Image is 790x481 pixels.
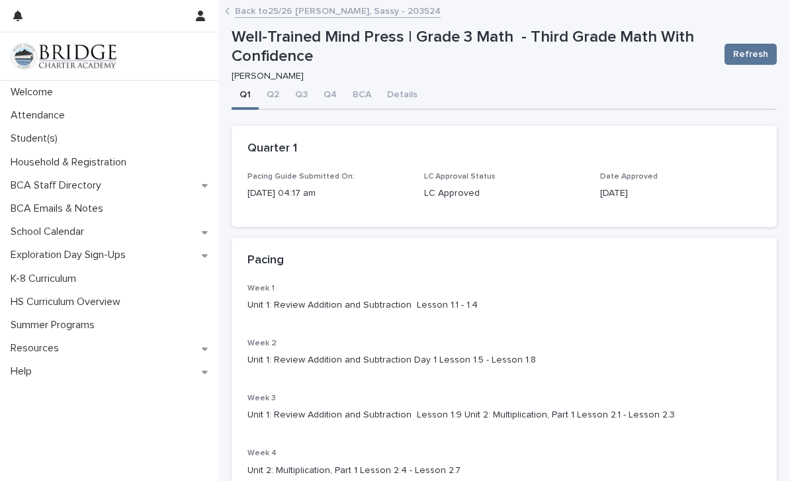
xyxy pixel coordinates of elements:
span: Date Approved [600,173,658,181]
span: Week 4 [247,449,277,457]
p: Help [5,365,42,378]
p: Welcome [5,86,64,99]
h2: Quarter 1 [247,142,297,156]
p: K-8 Curriculum [5,273,87,285]
span: Pacing Guide Submitted On: [247,173,355,181]
p: BCA Emails & Notes [5,202,114,215]
p: Unit 1: Review Addition and Subtraction Day 1 Lesson 1.5 - Lesson 1.8 [247,353,761,367]
p: Summer Programs [5,319,105,331]
button: Q3 [287,82,316,110]
p: Well-Trained Mind Press | Grade 3 Math - Third Grade Math With Confidence [232,28,714,66]
p: Attendance [5,109,75,122]
button: Q4 [316,82,345,110]
button: Q1 [232,82,259,110]
p: [DATE] 04:17 am [247,187,408,200]
p: LC Approved [424,187,585,200]
p: [PERSON_NAME] [232,71,709,82]
span: LC Approval Status [424,173,496,181]
p: Household & Registration [5,156,137,169]
p: Student(s) [5,132,68,145]
span: Week 1 [247,284,275,292]
p: [DATE] [600,187,761,200]
button: Details [379,82,425,110]
span: Week 2 [247,339,277,347]
p: Unit 1: Review Addition and Subtraction Lesson 1.9 Unit 2: Multiplication, Part 1 Lesson 2.1 - Le... [247,408,761,422]
a: Back to25/26 [PERSON_NAME], Sassy - 203524 [235,3,441,18]
p: HS Curriculum Overview [5,296,131,308]
img: V1C1m3IdTEidaUdm9Hs0 [11,43,116,69]
p: BCA Staff Directory [5,179,112,192]
span: Refresh [733,48,768,61]
h2: Pacing [247,253,284,268]
button: Refresh [724,44,777,65]
button: BCA [345,82,379,110]
p: School Calendar [5,226,95,238]
p: Resources [5,342,69,355]
button: Q2 [259,82,287,110]
p: Unit 2: Multiplication, Part 1 Lesson 2.4 - Lesson 2.7 [247,464,761,478]
span: Week 3 [247,394,276,402]
p: Exploration Day Sign-Ups [5,249,136,261]
p: Unit 1: Review Addition and Subtraction Lesson 1.1 - 1.4 [247,298,761,312]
